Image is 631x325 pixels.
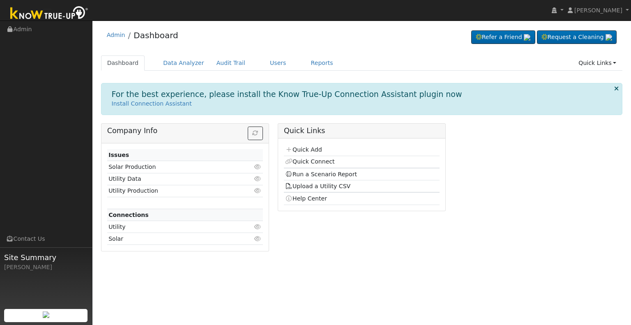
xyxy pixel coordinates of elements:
a: Install Connection Assistant [112,100,192,107]
a: Admin [107,32,125,38]
i: Click to view [254,236,262,242]
a: Audit Trail [210,55,251,71]
td: Utility [107,221,238,233]
a: Quick Add [285,146,322,153]
a: Run a Scenario Report [285,171,357,177]
td: Utility Production [107,185,238,197]
td: Solar [107,233,238,245]
a: Refer a Friend [471,30,535,44]
i: Click to view [254,176,262,182]
i: Click to view [254,164,262,170]
a: Data Analyzer [157,55,210,71]
a: Users [264,55,292,71]
span: [PERSON_NAME] [574,7,622,14]
strong: Issues [108,152,129,158]
a: Request a Cleaning [537,30,617,44]
img: retrieve [524,34,530,41]
h5: Quick Links [284,127,440,135]
h1: For the best experience, please install the Know True-Up Connection Assistant plugin now [112,90,462,99]
td: Utility Data [107,173,238,185]
a: Quick Connect [285,158,334,165]
div: [PERSON_NAME] [4,263,88,272]
a: Reports [305,55,339,71]
i: Click to view [254,224,262,230]
a: Help Center [285,195,327,202]
img: retrieve [43,311,49,318]
img: retrieve [606,34,612,41]
a: Dashboard [101,55,145,71]
a: Upload a Utility CSV [285,183,350,189]
span: Site Summary [4,252,88,263]
a: Quick Links [572,55,622,71]
a: Dashboard [134,30,178,40]
i: Click to view [254,188,262,194]
img: Know True-Up [6,5,92,23]
td: Solar Production [107,161,238,173]
strong: Connections [108,212,149,218]
h5: Company Info [107,127,263,135]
